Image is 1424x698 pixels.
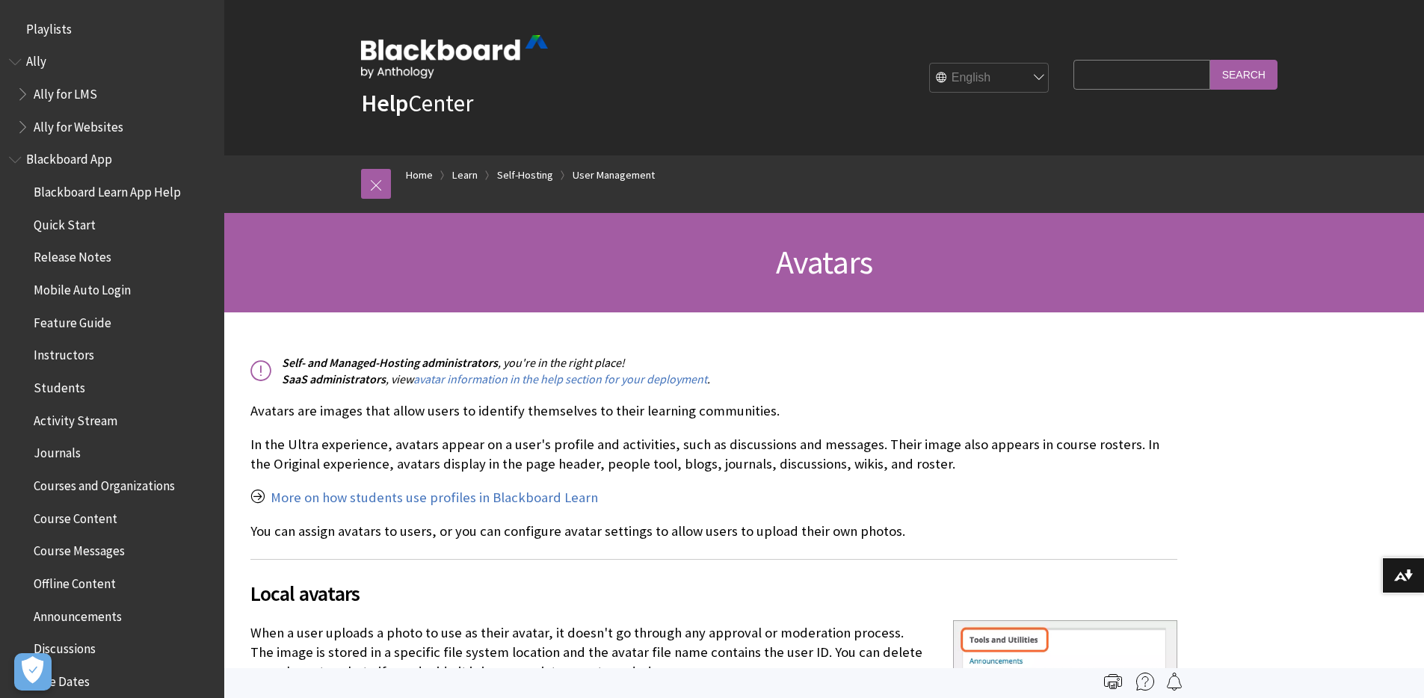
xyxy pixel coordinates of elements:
p: When a user uploads a photo to use as their avatar, it doesn't go through any approval or moderat... [250,623,1177,682]
span: Ally [26,49,46,70]
a: avatar information in the help section for your deployment [413,371,707,387]
p: Avatars are images that allow users to identify themselves to their learning communities. [250,401,1177,421]
span: Playlists [26,16,72,37]
span: Students [34,375,85,395]
span: Blackboard App [26,147,112,167]
span: Ally for LMS [34,81,97,102]
span: Avatars [776,241,872,282]
strong: Help [361,88,408,118]
span: Activity Stream [34,408,117,428]
a: Learn [452,166,478,185]
a: More on how students use profiles in Blackboard Learn [271,489,598,507]
span: SaaS administrators [282,371,386,386]
span: Course Messages [34,539,125,559]
span: Local avatars [250,578,1177,609]
a: Home [406,166,433,185]
span: Announcements [34,604,122,624]
img: Print [1104,673,1122,691]
img: Blackboard by Anthology [361,35,548,78]
input: Search [1210,60,1277,89]
span: Blackboard Learn App Help [34,179,181,200]
span: Course Content [34,506,117,526]
span: Quick Start [34,212,96,232]
p: You can assign avatars to users, or you can configure avatar settings to allow users to upload th... [250,522,1177,541]
a: User Management [573,166,655,185]
span: Ally for Websites [34,114,123,135]
p: In the Ultra experience, avatars appear on a user's profile and activities, such as discussions a... [250,435,1177,474]
span: Courses and Organizations [34,473,175,493]
span: Due Dates [34,669,90,689]
span: Mobile Auto Login [34,277,131,297]
span: Release Notes [34,245,111,265]
span: Instructors [34,343,94,363]
nav: Book outline for Playlists [9,16,215,42]
img: More help [1136,673,1154,691]
span: Self- and Managed-Hosting administrators [282,355,498,370]
span: Offline Content [34,571,116,591]
span: Discussions [34,636,96,656]
a: HelpCenter [361,88,473,118]
p: , you're in the right place! , view . [250,354,1177,388]
span: Feature Guide [34,310,111,330]
button: Open Preferences [14,653,52,691]
img: Follow this page [1165,673,1183,691]
nav: Book outline for Anthology Ally Help [9,49,215,140]
span: Journals [34,441,81,461]
select: Site Language Selector [930,64,1049,93]
a: Self-Hosting [497,166,553,185]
